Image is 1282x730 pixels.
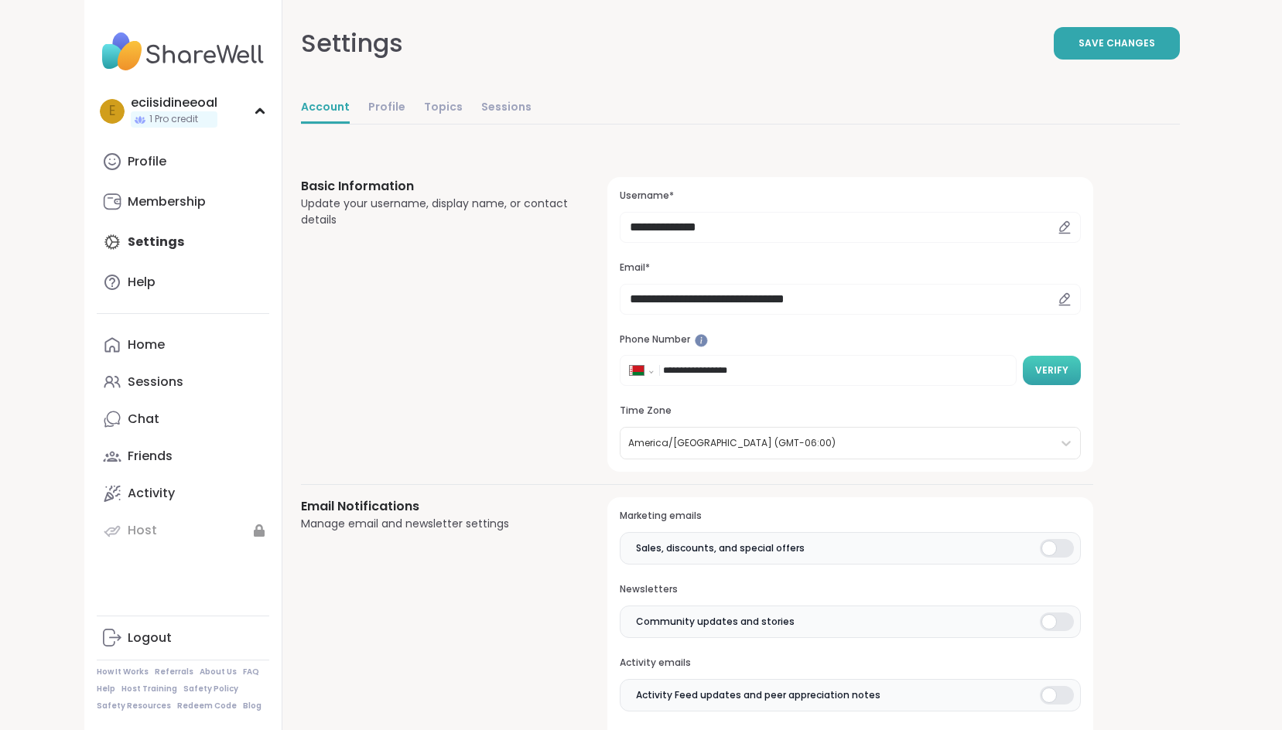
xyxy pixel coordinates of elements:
h3: Phone Number [620,333,1080,346]
a: Host Training [121,684,177,694]
a: About Us [200,667,237,677]
h3: Username* [620,189,1080,203]
div: Activity [128,485,175,502]
span: Verify [1035,363,1068,377]
a: Sessions [97,363,269,401]
a: FAQ [243,667,259,677]
div: Home [128,336,165,353]
a: Chat [97,401,269,438]
h3: Email* [620,261,1080,275]
h3: Email Notifications [301,497,571,516]
a: Redeem Code [177,701,237,711]
a: Safety Resources [97,701,171,711]
h3: Basic Information [301,177,571,196]
div: Chat [128,411,159,428]
div: Settings [301,25,403,62]
div: Profile [128,153,166,170]
span: Activity Feed updates and peer appreciation notes [636,688,880,702]
span: e [109,101,115,121]
div: Membership [128,193,206,210]
div: Logout [128,629,172,646]
a: Activity [97,475,269,512]
div: Host [128,522,157,539]
div: Update your username, display name, or contact details [301,196,571,228]
button: Verify [1023,356,1081,385]
div: Manage email and newsletter settings [301,516,571,532]
div: eciisidineeoal [131,94,217,111]
a: Logout [97,619,269,657]
h3: Time Zone [620,404,1080,418]
span: Save Changes [1079,36,1155,50]
a: Help [97,264,269,301]
a: How It Works [97,667,149,677]
a: Home [97,326,269,363]
a: Membership [97,183,269,220]
a: Help [97,684,115,694]
a: Friends [97,438,269,475]
a: Account [301,93,350,124]
a: Profile [368,93,405,124]
a: Blog [243,701,262,711]
a: Host [97,512,269,549]
div: Sessions [128,374,183,391]
iframe: Spotlight [695,334,708,347]
button: Save Changes [1054,27,1180,60]
a: Profile [97,143,269,180]
a: Sessions [481,93,532,124]
span: 1 Pro credit [149,113,198,126]
div: Friends [128,448,173,465]
span: Sales, discounts, and special offers [636,541,805,555]
h3: Newsletters [620,583,1080,596]
h3: Marketing emails [620,510,1080,523]
h3: Activity emails [620,657,1080,670]
a: Safety Policy [183,684,238,694]
div: Help [128,274,156,291]
a: Referrals [155,667,193,677]
span: Community updates and stories [636,615,795,629]
img: ShareWell Nav Logo [97,25,269,79]
a: Topics [424,93,463,124]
